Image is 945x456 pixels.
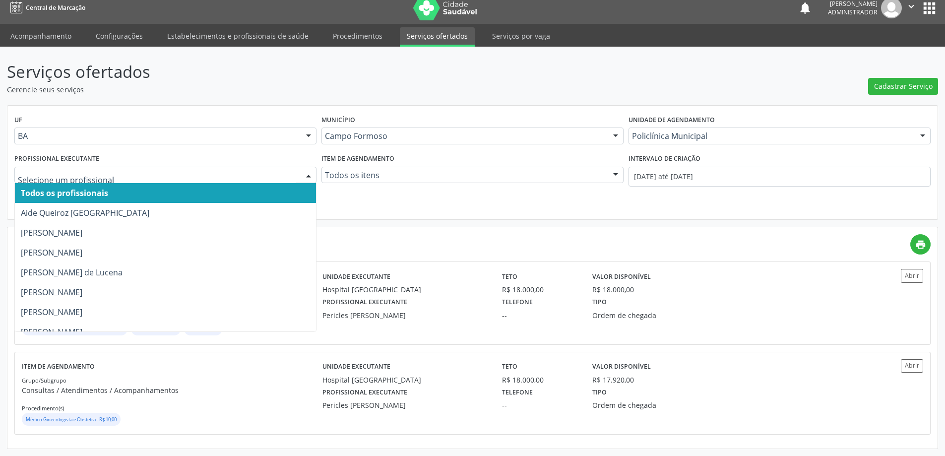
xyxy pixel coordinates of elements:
[629,113,715,128] label: Unidade de agendamento
[828,8,878,16] span: Administrador
[321,113,355,128] label: Município
[592,310,713,321] div: Ordem de chegada
[502,385,533,400] label: Telefone
[874,81,933,91] span: Cadastrar Serviço
[322,385,407,400] label: Profissional executante
[915,239,926,250] i: print
[592,269,651,284] label: Valor disponível
[325,131,603,141] span: Campo Formoso
[18,131,296,141] span: BA
[21,247,82,258] span: [PERSON_NAME]
[321,151,394,167] label: Item de agendamento
[14,151,99,167] label: Profissional executante
[906,1,917,12] i: 
[502,375,578,385] div: R$ 18.000,00
[485,27,557,45] a: Serviços por vaga
[632,131,910,141] span: Policlínica Municipal
[502,295,533,310] label: Telefone
[322,269,390,284] label: Unidade executante
[22,359,95,375] label: Item de agendamento
[26,3,85,12] span: Central de Marcação
[629,151,700,167] label: Intervalo de criação
[22,377,66,384] small: Grupo/Subgrupo
[26,416,117,423] small: Médico Ginecologista e Obstetra - R$ 10,00
[21,287,82,298] span: [PERSON_NAME]
[3,27,78,45] a: Acompanhamento
[502,284,578,295] div: R$ 18.000,00
[7,84,659,95] p: Gerencie seus serviços
[322,295,407,310] label: Profissional executante
[326,27,389,45] a: Procedimentos
[322,284,489,295] div: Hospital [GEOGRAPHIC_DATA]
[21,307,82,318] span: [PERSON_NAME]
[592,359,651,375] label: Valor disponível
[21,326,82,337] span: [PERSON_NAME]
[901,269,923,282] button: Abrir
[322,310,489,321] div: Pericles [PERSON_NAME]
[629,167,931,187] input: Selecione um intervalo
[21,188,108,198] span: Todos os profissionais
[798,1,812,15] button: notifications
[18,170,296,190] input: Selecione um profissional
[901,359,923,373] button: Abrir
[325,170,603,180] span: Todos os itens
[22,404,64,412] small: Procedimento(s)
[400,27,475,47] a: Serviços ofertados
[592,295,607,310] label: Tipo
[592,385,607,400] label: Tipo
[322,400,489,410] div: Pericles [PERSON_NAME]
[7,60,659,84] p: Serviços ofertados
[502,310,578,321] div: --
[89,27,150,45] a: Configurações
[910,234,931,255] a: print
[592,375,634,385] div: R$ 17.920,00
[502,359,517,375] label: Teto
[502,269,517,284] label: Teto
[322,359,390,375] label: Unidade executante
[21,267,123,278] span: [PERSON_NAME] de Lucena
[21,227,82,238] span: [PERSON_NAME]
[160,27,315,45] a: Estabelecimentos e profissionais de saúde
[14,113,22,128] label: UF
[592,400,713,410] div: Ordem de chegada
[592,284,634,295] div: R$ 18.000,00
[502,400,578,410] div: --
[21,207,149,218] span: Aide Queiroz [GEOGRAPHIC_DATA]
[322,375,489,385] div: Hospital [GEOGRAPHIC_DATA]
[868,78,938,95] button: Cadastrar Serviço
[22,385,322,395] p: Consultas / Atendimentos / Acompanhamentos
